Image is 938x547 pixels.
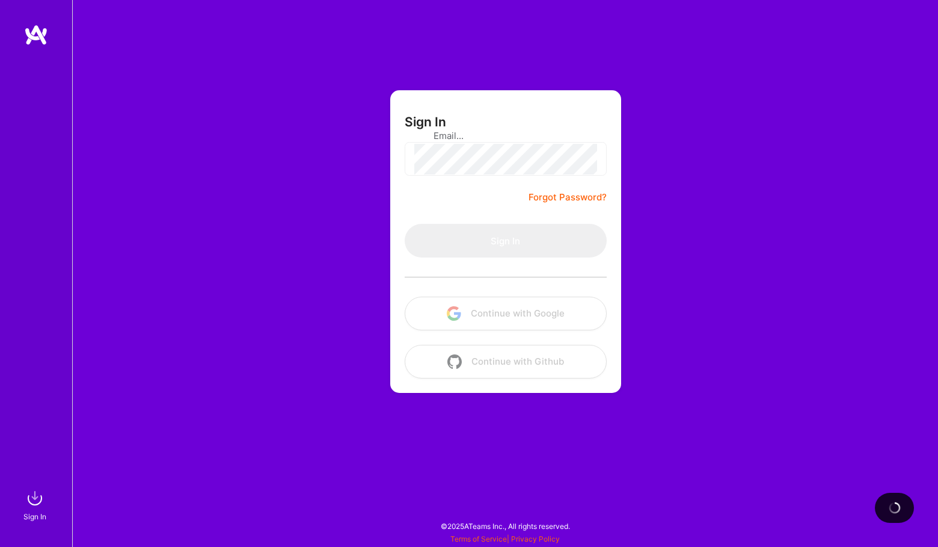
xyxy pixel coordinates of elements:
[529,190,607,205] a: Forgot Password?
[72,511,938,541] div: © 2025 ATeams Inc., All rights reserved.
[405,114,446,129] h3: Sign In
[434,120,578,151] input: Email...
[405,345,607,379] button: Continue with Github
[511,534,560,543] a: Privacy Policy
[405,297,607,330] button: Continue with Google
[447,354,462,369] img: icon
[450,534,560,543] span: |
[447,306,461,321] img: icon
[24,24,48,46] img: logo
[889,502,901,514] img: loading
[23,510,46,523] div: Sign In
[23,486,47,510] img: sign in
[450,534,507,543] a: Terms of Service
[25,486,47,523] a: sign inSign In
[405,224,607,258] button: Sign In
